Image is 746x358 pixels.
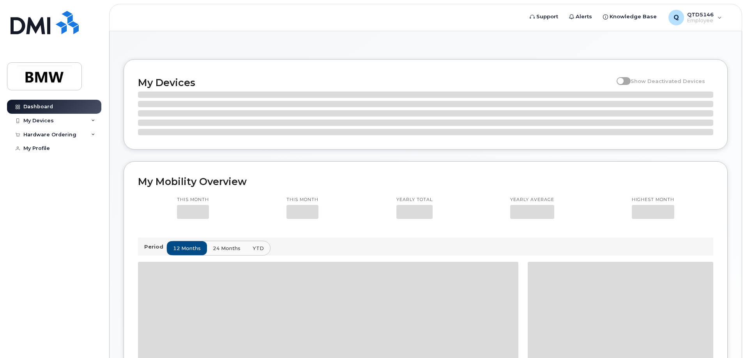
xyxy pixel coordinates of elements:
span: 24 months [213,245,240,252]
h2: My Devices [138,77,613,88]
p: Yearly average [510,197,554,203]
p: This month [286,197,318,203]
span: YTD [253,245,264,252]
p: Yearly total [396,197,433,203]
p: Highest month [632,197,674,203]
p: Period [144,243,166,250]
input: Show Deactivated Devices [617,74,623,80]
h2: My Mobility Overview [138,176,713,187]
span: Show Deactivated Devices [631,78,705,84]
p: This month [177,197,209,203]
